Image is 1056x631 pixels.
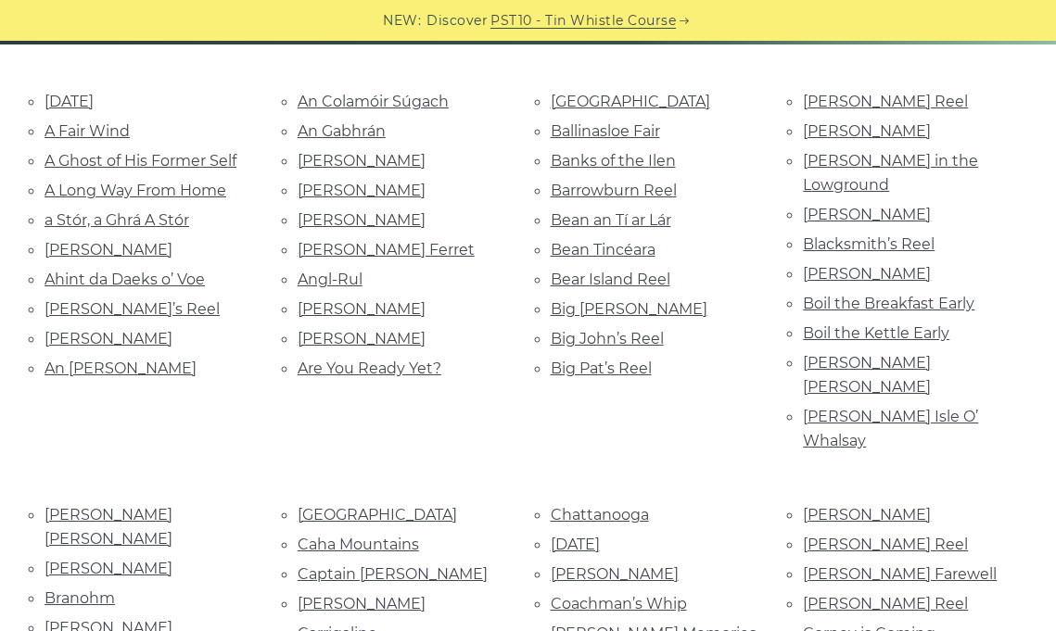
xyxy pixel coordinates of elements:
[45,300,220,318] a: [PERSON_NAME]’s Reel
[803,93,968,110] a: [PERSON_NAME] Reel
[298,152,426,170] a: [PERSON_NAME]
[551,152,676,170] a: Banks of the Ilen
[45,152,236,170] a: A Ghost of His Former Self
[298,122,386,140] a: An Gabhrán
[551,93,710,110] a: [GEOGRAPHIC_DATA]
[45,182,226,199] a: A Long Way From Home
[298,360,441,377] a: Are You Ready Yet?
[551,182,677,199] a: Barrowburn Reel
[803,536,968,553] a: [PERSON_NAME] Reel
[803,265,931,283] a: [PERSON_NAME]
[551,211,671,229] a: Bean an Tí ar Lár
[551,241,655,259] a: Bean Tincéara
[803,122,931,140] a: [PERSON_NAME]
[803,354,931,396] a: [PERSON_NAME] [PERSON_NAME]
[298,271,363,288] a: Angl-Rul
[298,300,426,318] a: [PERSON_NAME]
[551,565,679,583] a: [PERSON_NAME]
[298,506,457,524] a: [GEOGRAPHIC_DATA]
[490,10,676,32] a: PST10 - Tin Whistle Course
[551,536,600,553] a: [DATE]
[803,152,978,194] a: [PERSON_NAME] in the Lowground
[551,300,707,318] a: Big [PERSON_NAME]
[551,506,649,524] a: Chattanooga
[45,93,94,110] a: [DATE]
[45,589,115,607] a: Branohm
[803,206,931,223] a: [PERSON_NAME]
[551,271,670,288] a: Bear Island Reel
[803,506,931,524] a: [PERSON_NAME]
[298,182,426,199] a: [PERSON_NAME]
[298,595,426,612] a: [PERSON_NAME]
[298,93,449,110] a: An Colamóir Súgach
[551,360,652,377] a: Big Pat’s Reel
[45,271,205,288] a: Ahint da Daeks o’ Voe
[45,506,172,548] a: [PERSON_NAME] [PERSON_NAME]
[298,330,426,347] a: [PERSON_NAME]
[298,211,426,229] a: [PERSON_NAME]
[551,595,687,612] a: Coachman’s Whip
[45,330,172,347] a: [PERSON_NAME]
[803,324,949,342] a: Boil the Kettle Early
[551,330,664,347] a: Big John’s Reel
[298,565,488,583] a: Captain [PERSON_NAME]
[426,10,488,32] span: Discover
[45,211,189,229] a: a Stór, a Ghrá A Stór
[298,241,475,259] a: [PERSON_NAME] Ferret
[383,10,421,32] span: NEW:
[803,408,978,449] a: [PERSON_NAME] Isle O’ Whalsay
[45,360,197,377] a: An [PERSON_NAME]
[298,536,419,553] a: Caha Mountains
[803,565,997,583] a: [PERSON_NAME] Farewell
[803,295,974,312] a: Boil the Breakfast Early
[45,560,172,577] a: [PERSON_NAME]
[803,595,968,612] a: [PERSON_NAME] Reel
[803,235,935,253] a: Blacksmith’s Reel
[45,241,172,259] a: [PERSON_NAME]
[45,122,130,140] a: A Fair Wind
[551,122,660,140] a: Ballinasloe Fair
